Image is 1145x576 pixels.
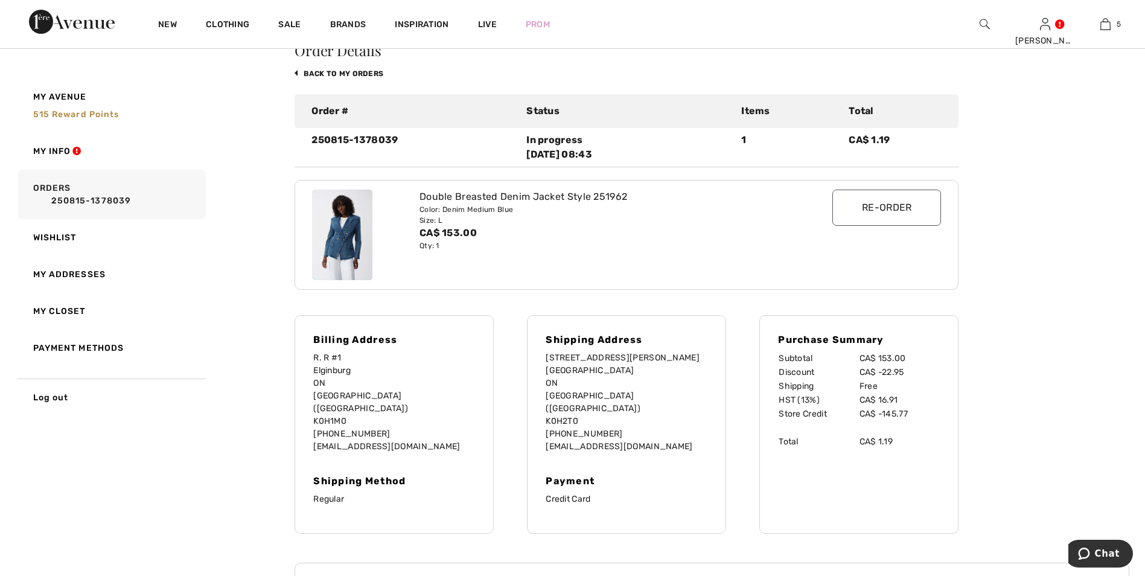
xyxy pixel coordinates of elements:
span: 515 Reward points [33,109,120,120]
div: [PERSON_NAME] [1015,34,1074,47]
span: My Avenue [33,91,87,103]
p: R. R #1 Elginburg ON [GEOGRAPHIC_DATA] ([GEOGRAPHIC_DATA]) K0H1M0 [PHONE_NUMBER] [EMAIL_ADDRESS][... [313,351,475,453]
div: In progress [DATE] 08:43 [526,133,727,162]
td: CA$ -145.77 [859,407,940,421]
a: My Info [16,133,206,170]
img: search the website [980,17,990,31]
td: Discount [778,365,858,379]
h4: Shipping Address [546,334,707,345]
a: Sign In [1040,18,1050,30]
a: Prom [526,18,550,31]
input: Re-order [832,190,941,226]
a: Orders [16,170,206,219]
a: Brands [330,19,366,32]
td: CA$ 153.00 [859,351,940,365]
span: 5 [1117,19,1121,30]
td: Shipping [778,379,858,393]
div: CA$ 1.19 [841,133,949,162]
h4: Payment [546,475,707,487]
a: Log out [16,379,206,416]
span: Inspiration [395,19,448,32]
div: Items [734,104,841,118]
div: Qty: 1 [419,240,780,251]
img: joseph-ribkoff-jackets-blazers-denim-medium-blue_251962_3_65a4_search.jpg [312,190,372,280]
h4: Purchase Summary [778,334,940,345]
td: HST (13%) [778,393,858,407]
a: Sale [278,19,301,32]
td: Free [859,379,940,393]
a: Live [478,18,497,31]
p: Regular [313,493,475,505]
p: Credit Card [546,493,707,505]
td: CA$ 1.19 [859,435,940,449]
div: CA$ 153.00 [419,226,780,240]
h3: Order Details [295,43,958,57]
div: 1 [734,133,841,162]
img: 1ère Avenue [29,10,115,34]
td: Subtotal [778,351,858,365]
iframe: Opens a widget where you can chat to one of our agents [1068,540,1133,570]
div: Double Breasted Denim Jacket Style 251962 [419,190,780,204]
a: 250815-1378039 [33,194,202,207]
a: Payment Methods [16,330,206,366]
div: Total [841,104,949,118]
h4: Shipping Method [313,475,475,487]
p: [STREET_ADDRESS][PERSON_NAME] [GEOGRAPHIC_DATA] ON [GEOGRAPHIC_DATA] ([GEOGRAPHIC_DATA]) K0H2T0 [... [546,351,707,453]
div: Color: Denim Medium Blue [419,204,780,215]
img: My Bag [1100,17,1111,31]
a: My Addresses [16,256,206,293]
a: New [158,19,177,32]
a: back to My Orders [295,69,383,78]
td: CA$ 16.91 [859,393,940,407]
div: Order # [304,104,519,118]
div: 250815-1378039 [304,133,519,162]
div: Size: L [419,215,780,226]
a: Wishlist [16,219,206,256]
img: My Info [1040,17,1050,31]
a: 5 [1076,17,1135,31]
div: Status [519,104,734,118]
td: Store Credit [778,407,858,421]
a: Clothing [206,19,249,32]
td: CA$ -22.95 [859,365,940,379]
h4: Billing Address [313,334,475,345]
td: Total [778,435,858,449]
a: My Closet [16,293,206,330]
